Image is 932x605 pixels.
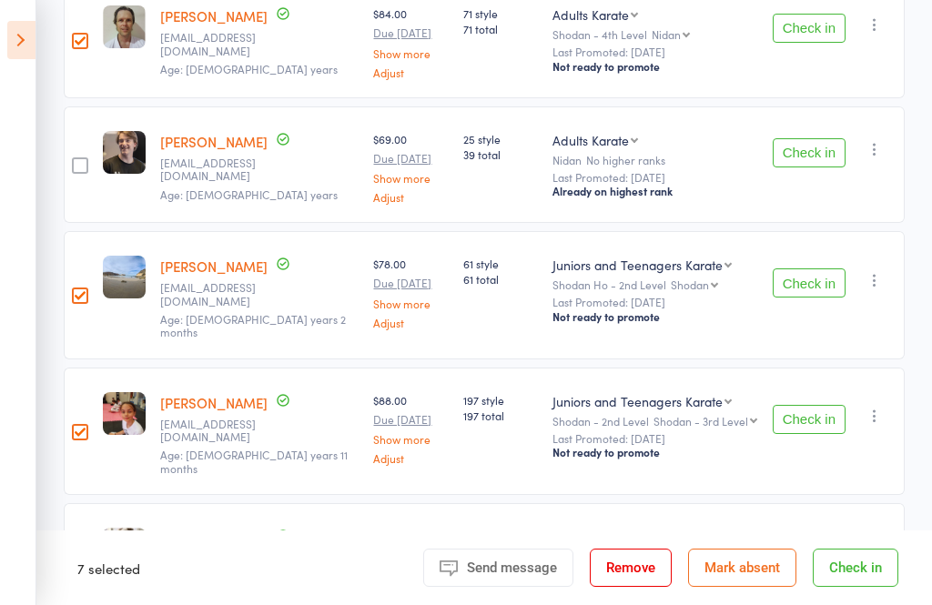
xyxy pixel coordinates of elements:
[773,138,846,167] button: Check in
[552,415,757,427] div: Shodan - 2nd Level
[160,187,338,202] span: Age: [DEMOGRAPHIC_DATA] years
[373,317,448,328] a: Adjust
[160,418,279,444] small: leoniesimpson10@gmail.com
[160,281,279,308] small: pmdeckert@hotmail.com
[552,296,757,308] small: Last Promoted: [DATE]
[160,529,268,548] a: [PERSON_NAME]
[463,271,539,287] span: 61 total
[552,256,723,274] div: Juniors and Teenagers Karate
[160,257,268,276] a: [PERSON_NAME]
[463,146,539,162] span: 39 total
[552,445,757,459] div: Not ready to promote
[671,278,709,290] div: Shodan
[552,184,757,198] div: Already on highest rank
[160,447,348,475] span: Age: [DEMOGRAPHIC_DATA] years 11 months
[552,154,757,166] div: Nidan
[373,191,448,203] a: Adjust
[373,433,448,445] a: Show more
[590,549,672,587] button: Remove
[373,452,448,464] a: Adjust
[373,26,448,39] small: Due [DATE]
[373,131,448,203] div: $69.00
[373,5,448,77] div: $84.00
[467,560,557,576] span: Send message
[160,132,268,151] a: [PERSON_NAME]
[373,528,448,600] div: $120.00
[552,278,757,290] div: Shodan Ho - 2nd Level
[373,297,448,309] a: Show more
[552,28,757,40] div: Shodan - 4th Level
[688,549,796,587] button: Mark absent
[463,256,539,271] span: 61 style
[552,45,757,58] small: Last Promoted: [DATE]
[160,311,346,339] span: Age: [DEMOGRAPHIC_DATA] years 2 months
[552,392,723,410] div: Juniors and Teenagers Karate
[373,172,448,184] a: Show more
[373,256,448,328] div: $78.00
[103,256,146,298] img: image1741759440.png
[103,528,146,570] img: image1609299237.png
[552,131,629,149] div: Adults Karate
[373,413,448,426] small: Due [DATE]
[463,392,539,408] span: 197 style
[160,61,338,76] span: Age: [DEMOGRAPHIC_DATA] years
[103,5,146,48] img: image1613709406.png
[423,549,573,587] button: Send message
[813,549,898,587] button: Check in
[373,152,448,165] small: Due [DATE]
[373,392,448,464] div: $88.00
[773,14,846,43] button: Check in
[552,59,757,74] div: Not ready to promote
[160,393,268,412] a: [PERSON_NAME]
[373,66,448,78] a: Adjust
[463,528,539,543] span: 10 style
[552,528,595,546] div: Kids BJJ
[463,5,539,21] span: 71 style
[773,268,846,297] button: Check in
[103,392,146,435] img: image1614988798.png
[77,549,140,587] div: 7 selected
[463,408,539,423] span: 197 total
[160,6,268,25] a: [PERSON_NAME]
[552,171,757,184] small: Last Promoted: [DATE]
[552,309,757,324] div: Not ready to promote
[773,405,846,434] button: Check in
[373,47,448,59] a: Show more
[463,21,539,36] span: 71 total
[552,5,629,24] div: Adults Karate
[653,415,748,427] div: Shodan - 3rd Level
[160,31,279,57] small: majdav@gmail.com
[463,131,539,146] span: 25 style
[373,277,448,289] small: Due [DATE]
[160,156,279,183] small: Aidan.Loughlin2@gmail.com
[552,432,757,445] small: Last Promoted: [DATE]
[586,152,665,167] span: No higher ranks
[103,131,146,174] img: image1730786227.png
[652,28,681,40] div: Nidan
